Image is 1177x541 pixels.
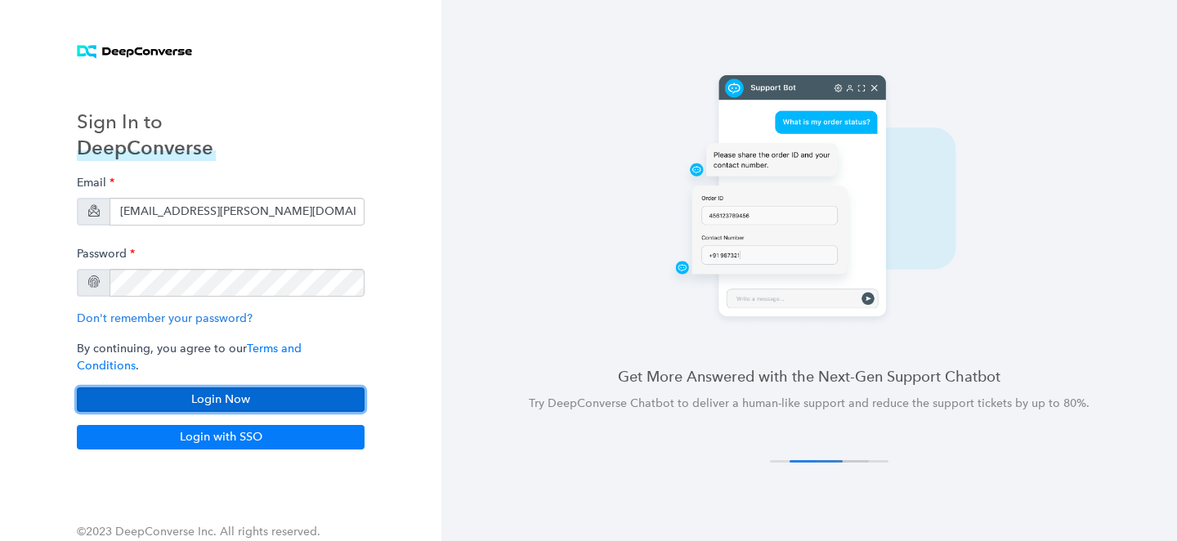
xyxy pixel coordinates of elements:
button: 2 [790,460,843,463]
span: ©2023 DeepConverse Inc. All rights reserved. [77,525,320,539]
button: Login Now [77,387,365,412]
label: Password [77,239,135,269]
button: 4 [835,460,888,463]
img: carousel 2 [625,69,993,327]
label: Email [77,168,114,198]
button: Login with SSO [77,425,365,449]
h3: Sign In to [77,109,216,135]
button: 1 [770,460,823,463]
h4: Get More Answered with the Next-Gen Support Chatbot [481,366,1138,387]
a: Don't remember your password? [77,311,253,325]
button: 3 [816,460,869,463]
a: Terms and Conditions [77,342,302,373]
span: Try DeepConverse Chatbot to deliver a human-like support and reduce the support tickets by up to ... [529,396,1090,410]
h3: DeepConverse [77,135,216,161]
p: By continuing, you agree to our . [77,340,365,374]
img: horizontal logo [77,45,192,59]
